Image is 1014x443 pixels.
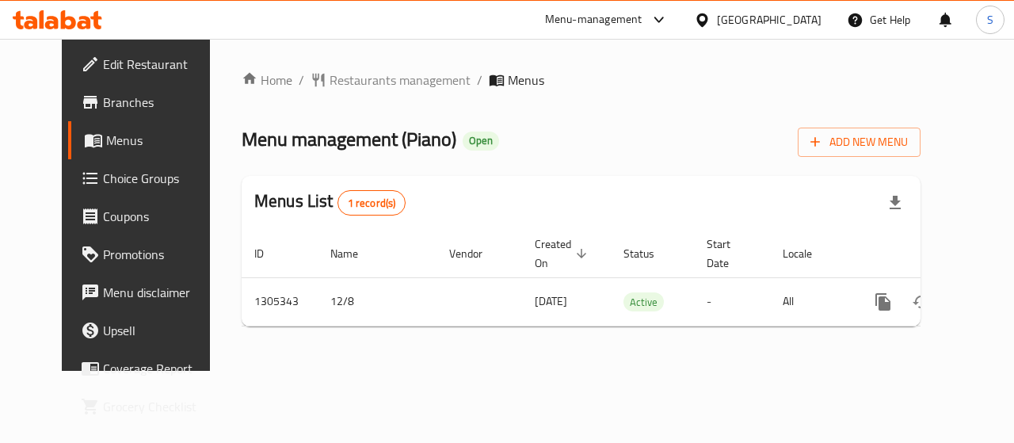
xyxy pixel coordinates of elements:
span: Status [623,244,675,263]
a: Coverage Report [68,349,231,388]
a: Branches [68,83,231,121]
span: Restaurants management [330,71,471,90]
span: Edit Restaurant [103,55,219,74]
a: Grocery Checklist [68,388,231,426]
a: Menu disclaimer [68,273,231,311]
li: / [299,71,304,90]
a: Restaurants management [311,71,471,90]
span: Created On [535,235,592,273]
span: [DATE] [535,291,567,311]
a: Promotions [68,235,231,273]
a: Home [242,71,292,90]
a: Upsell [68,311,231,349]
div: Total records count [337,190,406,216]
div: [GEOGRAPHIC_DATA] [717,11,821,29]
td: 12/8 [318,277,436,326]
span: 1 record(s) [338,196,406,211]
span: Add New Menu [810,132,908,152]
span: Upsell [103,321,219,340]
span: Locale [783,244,833,263]
span: Menu management ( Piano ) [242,121,456,157]
td: All [770,277,852,326]
li: / [477,71,482,90]
span: Name [330,244,379,263]
nav: breadcrumb [242,71,921,90]
span: Promotions [103,245,219,264]
span: Menus [508,71,544,90]
div: Open [463,132,499,151]
span: Active [623,293,664,311]
button: Add New Menu [798,128,921,157]
a: Coupons [68,197,231,235]
button: Change Status [902,283,940,321]
a: Menus [68,121,231,159]
div: Active [623,292,664,311]
span: Start Date [707,235,751,273]
a: Edit Restaurant [68,45,231,83]
span: S [987,11,993,29]
button: more [864,283,902,321]
div: Export file [876,184,914,222]
span: Open [463,134,499,147]
span: Choice Groups [103,169,219,188]
span: Branches [103,93,219,112]
td: - [694,277,770,326]
span: Grocery Checklist [103,397,219,416]
span: Coupons [103,207,219,226]
a: Choice Groups [68,159,231,197]
span: ID [254,244,284,263]
span: Vendor [449,244,503,263]
span: Coverage Report [103,359,219,378]
span: Menu disclaimer [103,283,219,302]
div: Menu-management [545,10,642,29]
td: 1305343 [242,277,318,326]
span: Menus [106,131,219,150]
h2: Menus List [254,189,406,216]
